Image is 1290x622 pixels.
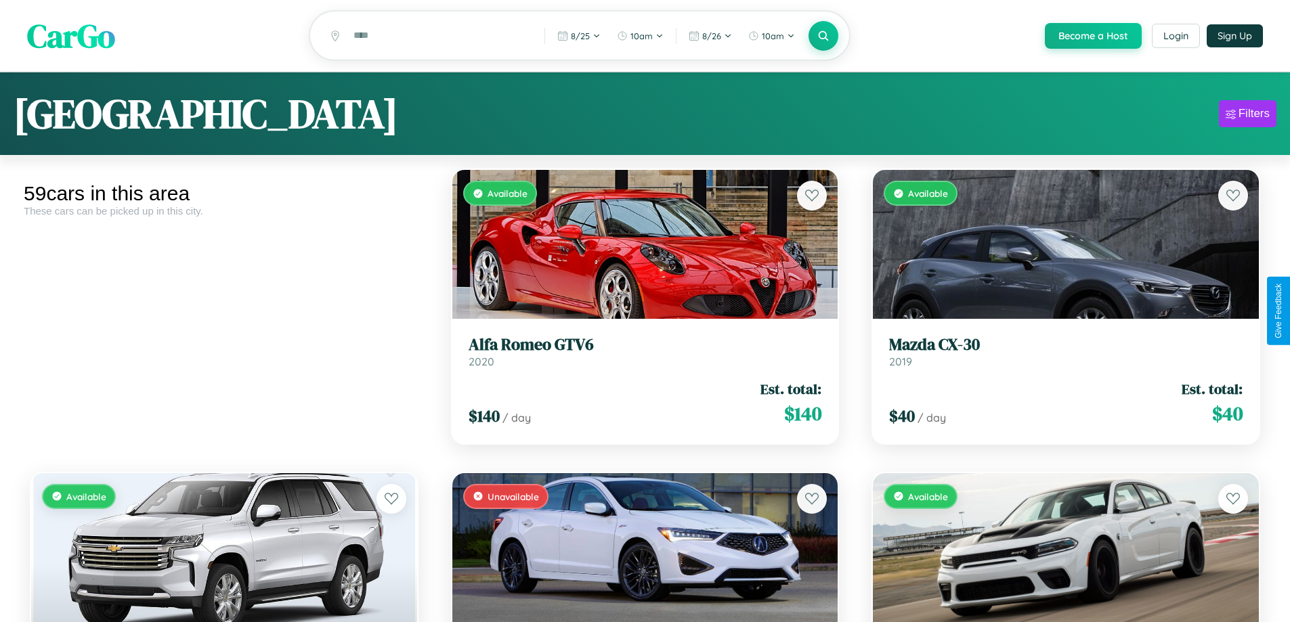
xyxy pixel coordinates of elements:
[66,491,106,502] span: Available
[571,30,590,41] span: 8 / 25
[14,86,398,141] h1: [GEOGRAPHIC_DATA]
[1152,24,1200,48] button: Login
[1207,24,1263,47] button: Sign Up
[630,30,653,41] span: 10am
[469,335,822,355] h3: Alfa Romeo GTV6
[610,25,670,47] button: 10am
[889,355,912,368] span: 2019
[889,335,1243,355] h3: Mazda CX-30
[24,205,425,217] div: These cars can be picked up in this city.
[918,411,946,424] span: / day
[889,335,1243,368] a: Mazda CX-302019
[488,187,528,199] span: Available
[1219,100,1276,127] button: Filters
[762,30,784,41] span: 10am
[784,400,821,427] span: $ 140
[702,30,721,41] span: 8 / 26
[1212,400,1243,427] span: $ 40
[760,379,821,399] span: Est. total:
[551,25,607,47] button: 8/25
[488,491,539,502] span: Unavailable
[1182,379,1243,399] span: Est. total:
[741,25,802,47] button: 10am
[908,491,948,502] span: Available
[469,355,494,368] span: 2020
[908,187,948,199] span: Available
[502,411,531,424] span: / day
[682,25,739,47] button: 8/26
[1239,107,1270,120] div: Filters
[27,14,115,58] span: CarGo
[24,182,425,205] div: 59 cars in this area
[889,405,915,427] span: $ 40
[1045,23,1142,49] button: Become a Host
[469,335,822,368] a: Alfa Romeo GTV62020
[469,405,500,427] span: $ 140
[1274,284,1283,338] div: Give Feedback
